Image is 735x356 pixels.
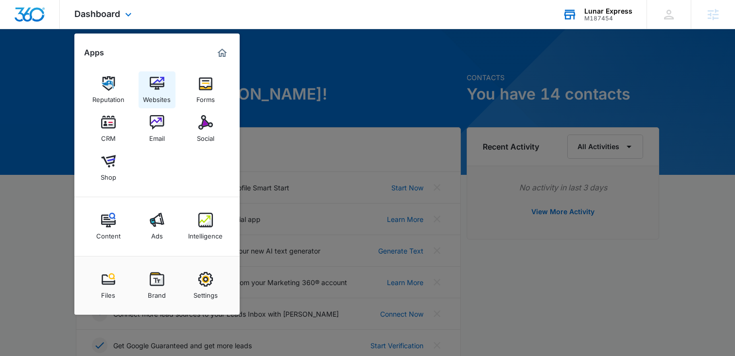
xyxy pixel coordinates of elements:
[90,149,127,186] a: Shop
[92,91,124,103] div: Reputation
[90,71,127,108] a: Reputation
[139,71,175,108] a: Websites
[197,130,214,142] div: Social
[151,227,163,240] div: Ads
[101,169,116,181] div: Shop
[96,227,121,240] div: Content
[187,110,224,147] a: Social
[84,48,104,57] h2: Apps
[187,71,224,108] a: Forms
[90,110,127,147] a: CRM
[148,287,166,299] div: Brand
[101,130,116,142] div: CRM
[139,208,175,245] a: Ads
[90,208,127,245] a: Content
[143,91,171,103] div: Websites
[149,130,165,142] div: Email
[196,91,215,103] div: Forms
[187,208,224,245] a: Intelligence
[90,267,127,304] a: Files
[193,287,218,299] div: Settings
[187,267,224,304] a: Settings
[74,9,120,19] span: Dashboard
[584,15,632,22] div: account id
[139,267,175,304] a: Brand
[139,110,175,147] a: Email
[188,227,223,240] div: Intelligence
[214,45,230,61] a: Marketing 360® Dashboard
[101,287,115,299] div: Files
[584,7,632,15] div: account name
